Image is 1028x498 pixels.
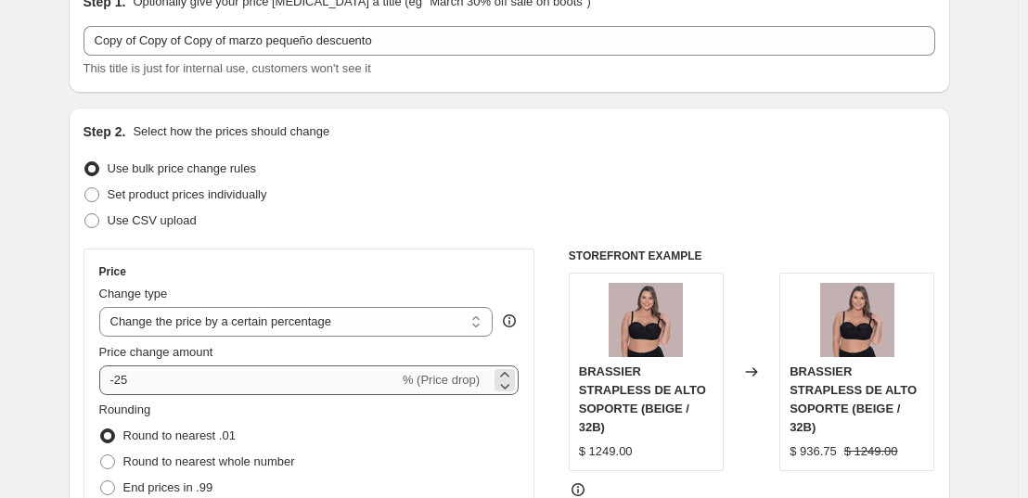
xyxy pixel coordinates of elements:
span: This title is just for internal use, customers won't see it [84,61,371,75]
span: % (Price drop) [403,373,480,387]
div: $ 1249.00 [579,442,633,461]
span: BRASSIER STRAPLESS DE ALTO SOPORTE (BEIGE / 32B) [790,364,917,434]
h6: STOREFRONT EXAMPLE [569,249,935,263]
span: Rounding [99,402,151,416]
h3: Price [99,264,126,279]
input: -15 [99,365,399,395]
h2: Step 2. [84,122,126,141]
span: BRASSIER STRAPLESS DE ALTO SOPORTE (BEIGE / 32B) [579,364,706,434]
span: End prices in .99 [123,480,213,494]
span: Round to nearest whole number [123,454,295,468]
span: Use CSV upload [108,213,197,227]
span: Price change amount [99,345,213,359]
span: Change type [99,287,168,300]
span: Round to nearest .01 [123,428,236,442]
strike: $ 1249.00 [844,442,898,461]
img: 10477BRANEGRO_80x.jpg [609,283,683,357]
input: 30% off holiday sale [84,26,935,56]
img: 10477BRANEGRO_80x.jpg [820,283,894,357]
p: Select how the prices should change [133,122,329,141]
span: Use bulk price change rules [108,161,256,175]
div: $ 936.75 [790,442,837,461]
div: help [500,312,519,330]
span: Set product prices individually [108,187,267,201]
